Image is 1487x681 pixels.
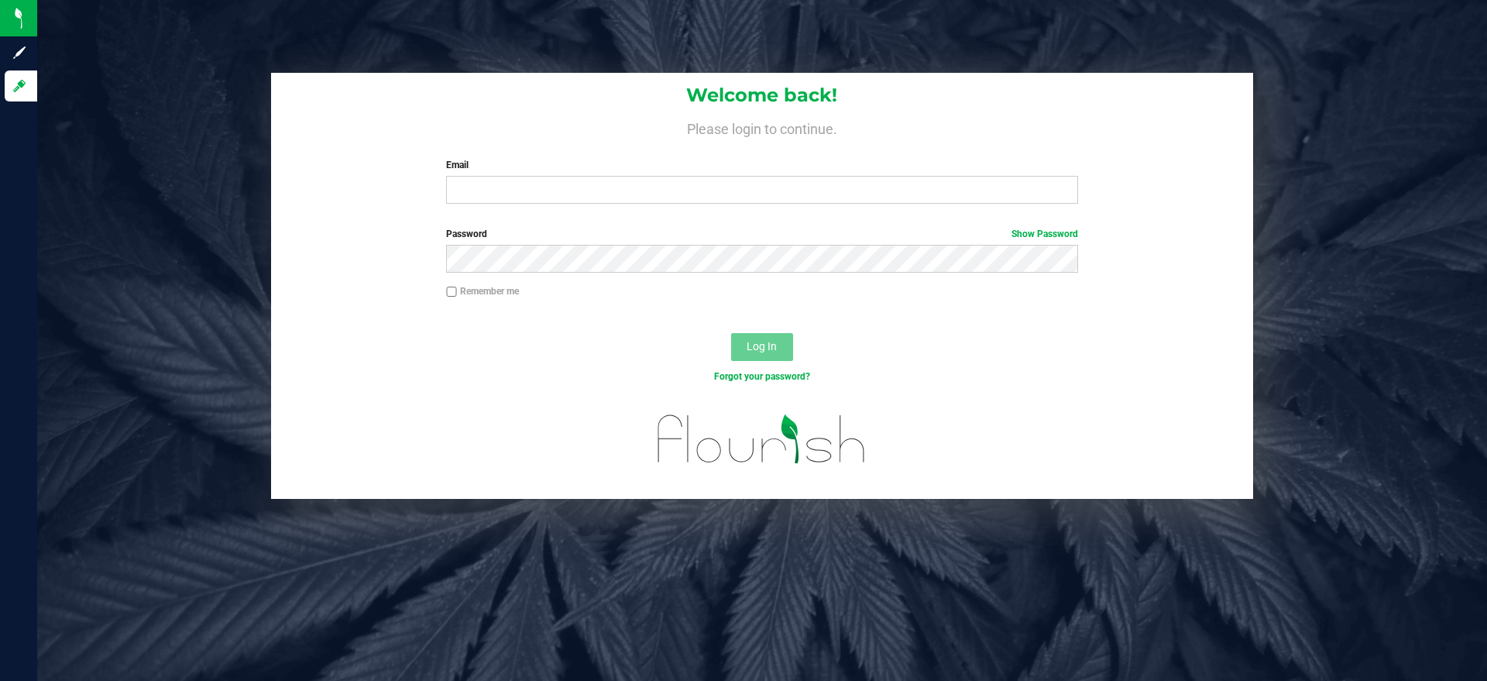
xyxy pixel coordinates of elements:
[446,284,519,298] label: Remember me
[12,45,27,60] inline-svg: Sign up
[714,371,810,382] a: Forgot your password?
[446,287,457,298] input: Remember me
[1011,229,1078,239] a: Show Password
[446,158,1077,172] label: Email
[446,229,487,239] span: Password
[639,400,884,479] img: flourish_logo.svg
[271,118,1253,136] h4: Please login to continue.
[271,85,1253,105] h1: Welcome back!
[731,333,793,361] button: Log In
[12,78,27,94] inline-svg: Log in
[747,340,777,353] span: Log In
